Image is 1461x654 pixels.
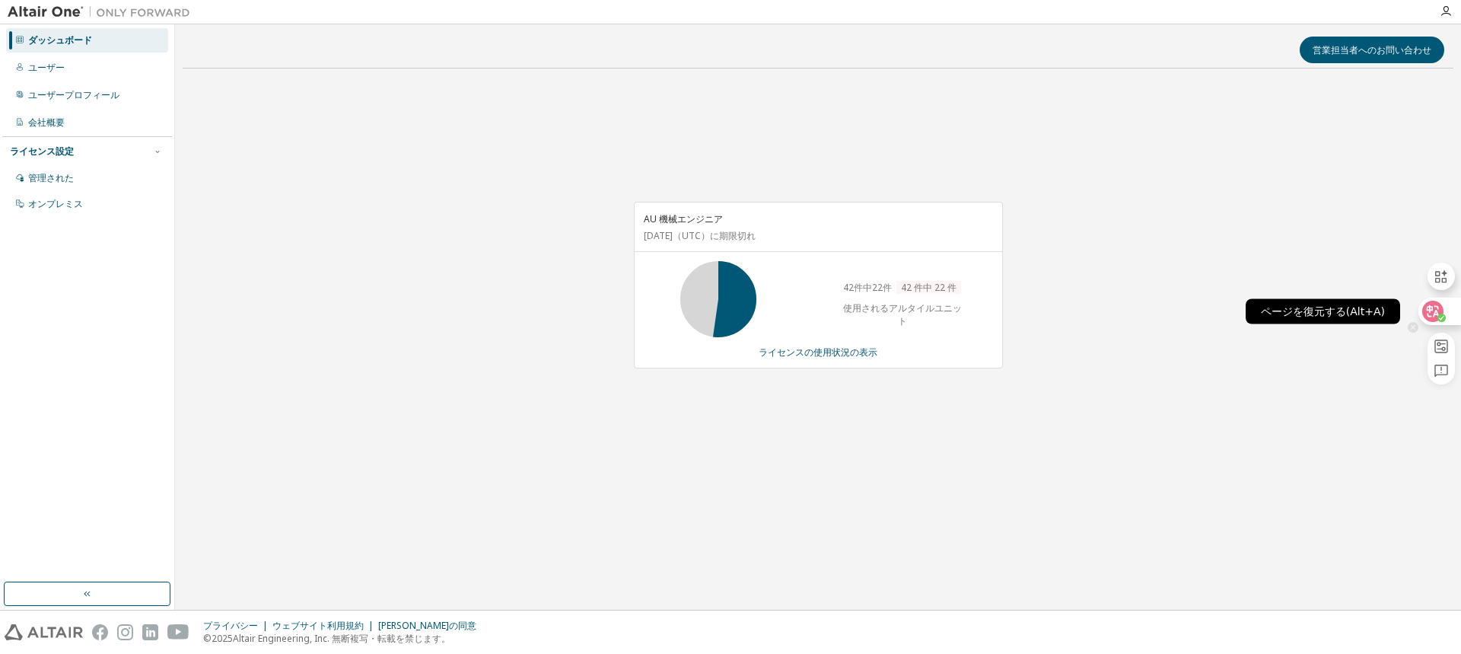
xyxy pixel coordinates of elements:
[843,301,962,327] font: 使用されるアルタイルユニット
[117,624,133,640] img: instagram.svg
[10,145,74,158] font: ライセンス設定
[1300,37,1444,63] button: 営業担当者へのお問い合わせ
[843,281,961,294] font: 42件中22件
[203,632,212,645] font: ©
[28,197,83,210] font: オンプレミス
[5,624,83,640] img: altair_logo.svg
[28,171,74,184] font: 管理された
[673,229,710,242] font: （UTC）
[212,632,233,645] font: 2025
[142,624,158,640] img: linkedin.svg
[92,624,108,640] img: facebook.svg
[8,5,198,20] img: アルタイルワン
[28,33,92,46] font: ダッシュボード
[28,61,65,74] font: ユーザー
[644,229,673,242] font: [DATE]
[28,88,119,101] font: ユーザープロフィール
[644,212,723,225] font: AU 機械エンジニア
[233,632,450,645] font: Altair Engineering, Inc. 無断複写・転載を禁じます。
[28,116,65,129] font: 会社概要
[203,619,258,632] font: プライバシー
[896,281,961,294] font: 42 件中 22 件
[167,624,189,640] img: youtube.svg
[272,619,364,632] font: ウェブサイト利用規約
[710,229,756,242] font: に期限切れ
[759,346,877,359] font: ライセンスの使用状況の表示
[378,619,476,632] font: [PERSON_NAME]の同意
[1313,43,1431,56] font: 営業担当者へのお問い合わせ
